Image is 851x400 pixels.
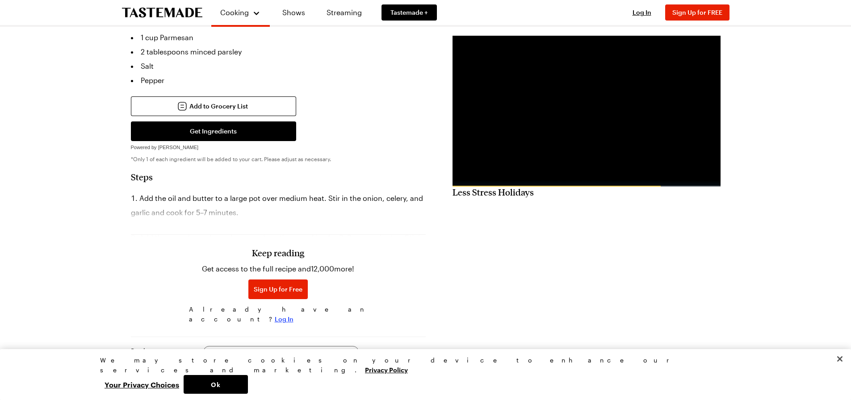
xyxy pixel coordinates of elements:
[131,59,426,73] li: Salt
[624,8,660,17] button: Log In
[131,171,426,182] h2: Steps
[202,263,354,274] p: Get access to the full recipe and 12,000 more!
[453,187,721,197] h2: Less Stress Holidays
[100,355,743,375] div: We may store cookies on your device to enhance our services and marketing.
[209,347,353,357] span: High Protein
[672,8,722,16] span: Sign Up for FREE
[275,315,293,324] button: Log In
[633,8,651,16] span: Log In
[131,96,296,116] button: Add to Grocery List
[248,279,308,299] button: Sign Up for Free
[131,145,199,150] span: Powered by [PERSON_NAME]
[381,4,437,21] a: Tastemade +
[131,30,426,45] li: 1 cup Parmesan
[131,142,199,150] a: Powered by [PERSON_NAME]
[131,121,296,141] button: Get Ingredients
[131,191,426,220] li: Add the oil and butter to a large pot over medium heat. Stir in the onion, celery, and garlic and...
[365,365,408,374] a: More information about your privacy, opens in a new tab
[252,247,304,258] h3: Keep reading
[100,355,743,394] div: Privacy
[131,45,426,59] li: 2 tablespoons minced parsley
[122,8,202,18] a: To Tastemade Home Page
[254,285,302,294] span: Sign Up for Free
[131,155,426,162] p: *Only 1 of each ingredient will be added to your cart. Please adjust as necessary.
[203,346,359,358] a: High Protein
[390,8,428,17] span: Tastemade +
[184,375,248,394] button: Ok
[189,102,248,111] span: Add to Grocery List
[131,73,426,87] li: Pepper
[830,349,850,369] button: Close
[189,304,368,324] span: Already have an account?
[453,36,721,187] iframe: Advertisement
[100,375,184,394] button: Your Privacy Choices
[131,346,200,373] span: Diets:
[220,4,261,21] button: Cooking
[453,36,721,187] video-js: Video Player
[665,4,729,21] button: Sign Up for FREE
[220,8,249,17] span: Cooking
